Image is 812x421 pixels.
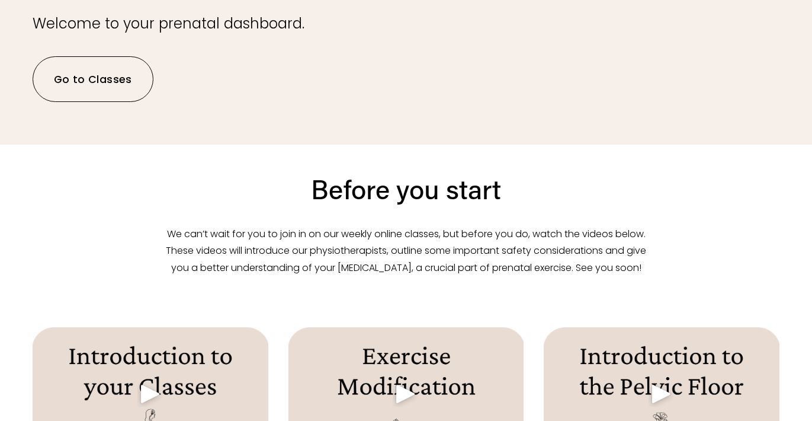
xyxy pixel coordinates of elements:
p: Welcome to your prenatal dashboard. [33,11,406,37]
div: Play [136,379,165,408]
a: Go to Classes [33,56,153,102]
div: Play [391,379,420,408]
div: Play [647,379,676,408]
h2: Before you start [161,171,652,206]
p: We can’t wait for you to join in on our weekly online classes, but before you do, watch the video... [161,226,652,277]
